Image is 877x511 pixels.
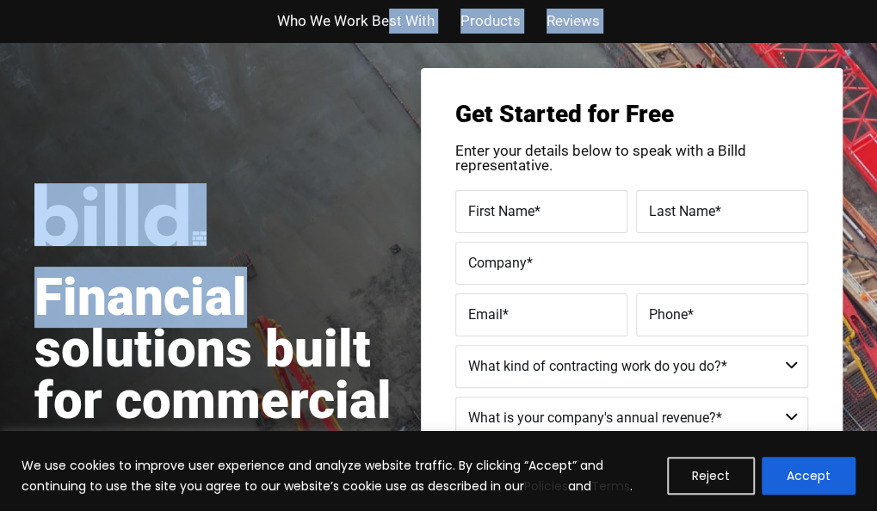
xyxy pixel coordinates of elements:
[547,9,600,34] a: Reviews
[22,455,654,496] p: We use cookies to improve user experience and analyze website traffic. By clicking “Accept” and c...
[591,477,630,495] a: Terms
[667,457,755,495] button: Reject
[762,457,855,495] button: Accept
[455,102,808,126] h3: Get Started for Free
[460,9,521,34] a: Products
[277,9,435,34] a: Who We Work Best With
[524,477,568,495] a: Policies
[34,272,421,478] h1: Financial solutions built for commercial subcontractors
[649,305,688,322] span: Phone
[455,144,808,173] p: Enter your details below to speak with a Billd representative.
[468,202,534,219] span: First Name
[468,305,503,322] span: Email
[649,202,715,219] span: Last Name
[468,254,527,270] span: Company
